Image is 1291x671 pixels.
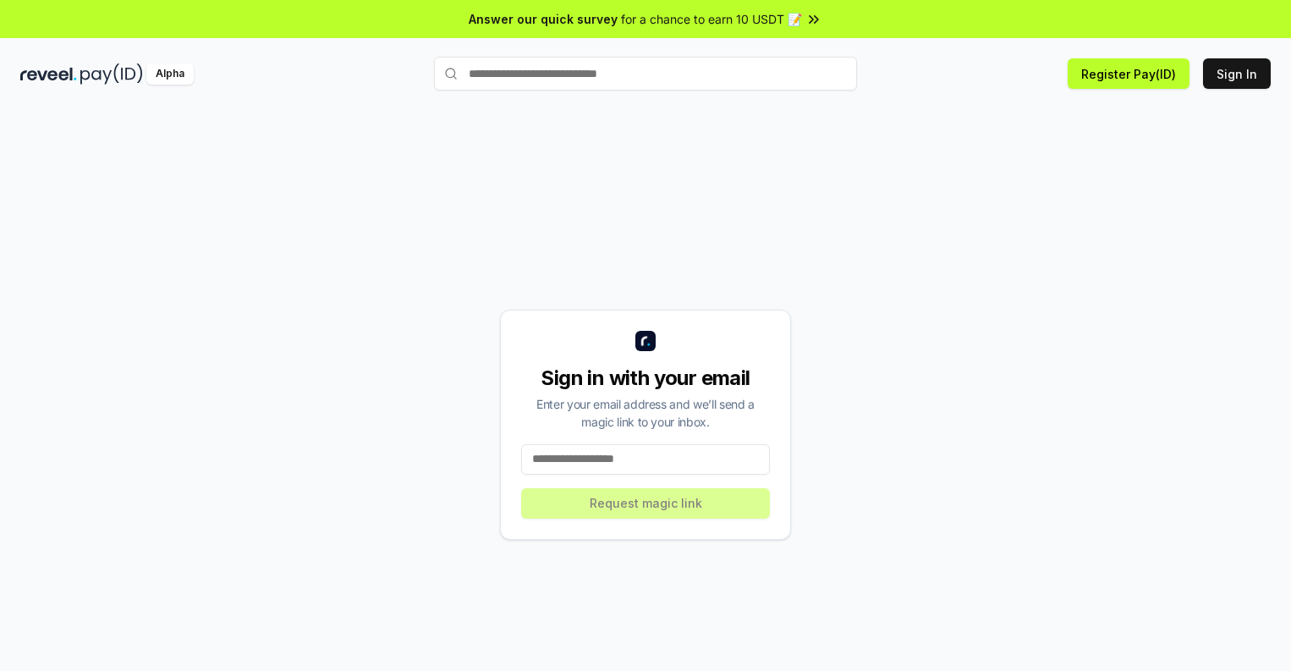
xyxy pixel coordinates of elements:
span: for a chance to earn 10 USDT 📝 [621,10,802,28]
img: logo_small [635,331,656,351]
div: Sign in with your email [521,365,770,392]
div: Enter your email address and we’ll send a magic link to your inbox. [521,395,770,431]
button: Register Pay(ID) [1068,58,1189,89]
button: Sign In [1203,58,1271,89]
div: Alpha [146,63,194,85]
img: pay_id [80,63,143,85]
span: Answer our quick survey [469,10,618,28]
img: reveel_dark [20,63,77,85]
